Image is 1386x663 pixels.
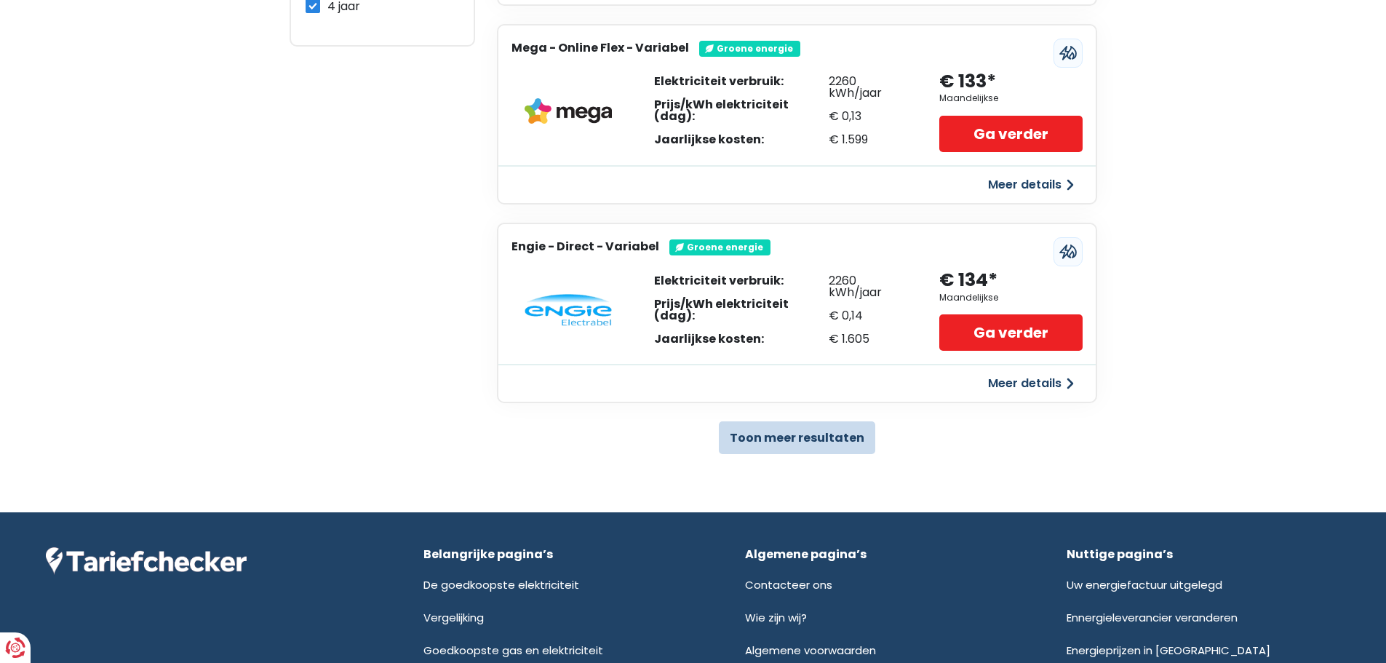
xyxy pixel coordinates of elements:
div: € 133* [939,70,996,94]
a: Wie zijn wij? [745,610,807,625]
button: Meer details [979,172,1083,198]
div: Jaarlijkse kosten: [654,333,829,345]
a: Algemene voorwaarden [745,643,876,658]
h3: Engie - Direct - Variabel [511,239,659,253]
div: Prijs/kWh elektriciteit (dag): [654,298,829,322]
a: Contacteer ons [745,577,832,592]
div: Groene energie [699,41,800,57]
a: Ga verder [939,116,1082,152]
div: Belangrijke pagina’s [423,547,697,561]
img: Engie [525,294,612,326]
div: € 0,13 [829,111,911,122]
div: Maandelijkse [939,293,998,303]
img: Tariefchecker logo [46,547,247,575]
div: 2260 kWh/jaar [829,76,911,99]
div: Groene energie [669,239,770,255]
div: Jaarlijkse kosten: [654,134,829,146]
div: Algemene pagina’s [745,547,1019,561]
div: € 0,14 [829,310,911,322]
div: € 134* [939,269,997,293]
h3: Mega - Online Flex - Variabel [511,41,689,55]
button: Toon meer resultaten [719,421,875,454]
a: Ennergieleverancier veranderen [1067,610,1238,625]
a: Uw energiefactuur uitgelegd [1067,577,1222,592]
button: Meer details [979,370,1083,397]
a: Vergelijking [423,610,484,625]
a: Goedkoopste gas en elektriciteit [423,643,603,658]
div: Elektriciteit verbruik: [654,275,829,287]
div: € 1.605 [829,333,911,345]
a: Energieprijzen in [GEOGRAPHIC_DATA] [1067,643,1270,658]
div: 2260 kWh/jaar [829,275,911,298]
div: Elektriciteit verbruik: [654,76,829,87]
div: € 1.599 [829,134,911,146]
div: Nuttige pagina’s [1067,547,1340,561]
div: Maandelijkse [939,93,998,103]
img: Mega [525,98,612,124]
div: Prijs/kWh elektriciteit (dag): [654,99,829,122]
a: De goedkoopste elektriciteit [423,577,579,592]
a: Ga verder [939,314,1082,351]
